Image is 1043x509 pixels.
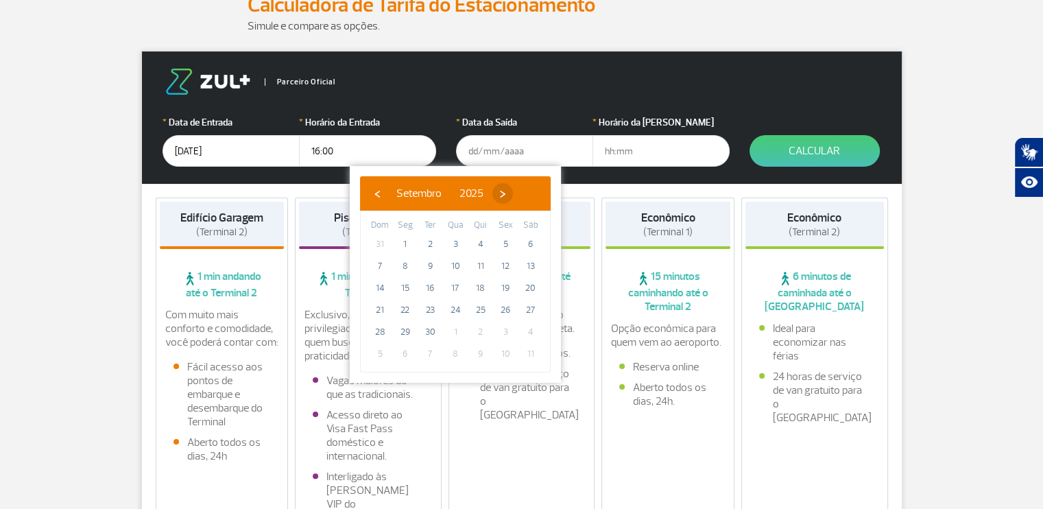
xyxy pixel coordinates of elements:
span: 10 [444,255,466,277]
span: 29 [394,321,416,343]
span: (Terminal 2) [789,226,840,239]
span: Setembro [396,187,442,200]
span: 7 [369,255,391,277]
span: 6 minutos de caminhada até o [GEOGRAPHIC_DATA] [745,270,884,313]
button: ‹ [367,183,387,204]
span: 6 [520,233,542,255]
span: 21 [369,299,391,321]
th: weekday [518,218,543,233]
strong: Econômico [641,211,695,225]
span: 27 [520,299,542,321]
button: › [492,183,513,204]
span: 22 [394,299,416,321]
strong: Piso Premium [334,211,402,225]
span: 2025 [459,187,483,200]
button: Abrir recursos assistivos. [1014,167,1043,198]
th: weekday [418,218,443,233]
th: weekday [368,218,393,233]
p: Exclusivo, com localização privilegiada e ideal para quem busca conforto e praticidade. [304,308,432,363]
span: 13 [520,255,542,277]
span: 14 [369,277,391,299]
span: 2 [419,233,441,255]
button: Calcular [750,135,880,167]
span: 1 min andando até o Terminal 2 [299,270,437,300]
span: 4 [520,321,542,343]
li: Aberto todos os dias, 24h [173,436,271,463]
span: 11 [470,255,492,277]
label: Data de Entrada [163,115,300,130]
th: weekday [443,218,468,233]
span: 1 [394,233,416,255]
input: dd/mm/aaaa [456,135,593,167]
span: 25 [470,299,492,321]
span: 3 [494,321,516,343]
span: (Terminal 1) [643,226,693,239]
p: Com muito mais conforto e comodidade, você poderá contar com: [165,308,279,349]
span: 5 [369,343,391,365]
span: 7 [419,343,441,365]
p: Simule e compare as opções. [248,18,796,34]
span: 1 min andando até o Terminal 2 [160,270,285,300]
input: hh:mm [592,135,730,167]
strong: Econômico [787,211,841,225]
li: Ideal para economizar nas férias [759,322,870,363]
th: weekday [393,218,418,233]
li: Fácil acesso aos pontos de embarque e desembarque do Terminal [173,360,271,429]
span: 11 [520,343,542,365]
li: Vagas maiores do que as tradicionais. [313,374,424,401]
li: Acesso direto ao Visa Fast Pass doméstico e internacional. [313,408,424,463]
span: 9 [470,343,492,365]
span: 26 [494,299,516,321]
span: 15 minutos caminhando até o Terminal 2 [606,270,730,313]
button: Abrir tradutor de língua de sinais. [1014,137,1043,167]
li: Reserva online [619,360,717,374]
li: 24 horas de serviço de van gratuito para o [GEOGRAPHIC_DATA] [466,367,577,422]
span: 8 [394,255,416,277]
li: 24 horas de serviço de van gratuito para o [GEOGRAPHIC_DATA] [759,370,870,425]
input: hh:mm [299,135,436,167]
span: 3 [444,233,466,255]
strong: Edifício Garagem [180,211,263,225]
label: Horário da Entrada [299,115,436,130]
button: Setembro [387,183,451,204]
span: (Terminal 2) [196,226,248,239]
span: 5 [494,233,516,255]
span: 16 [419,277,441,299]
span: 9 [419,255,441,277]
bs-datepicker-navigation-view: ​ ​ ​ [367,185,513,198]
span: 18 [470,277,492,299]
span: 19 [494,277,516,299]
bs-datepicker-container: calendar [350,166,561,383]
span: 10 [494,343,516,365]
span: 8 [444,343,466,365]
label: Horário da [PERSON_NAME] [592,115,730,130]
span: 6 [394,343,416,365]
span: 15 [394,277,416,299]
div: Plugin de acessibilidade da Hand Talk. [1014,137,1043,198]
li: Aberto todos os dias, 24h. [619,381,717,408]
span: 12 [494,255,516,277]
span: 28 [369,321,391,343]
span: Parceiro Oficial [265,78,335,86]
img: logo-zul.png [163,69,253,95]
p: Opção econômica para quem vem ao aeroporto. [611,322,725,349]
label: Data da Saída [456,115,593,130]
span: 17 [444,277,466,299]
span: 24 [444,299,466,321]
span: 23 [419,299,441,321]
span: 2 [470,321,492,343]
span: 4 [470,233,492,255]
span: 20 [520,277,542,299]
th: weekday [493,218,518,233]
span: 30 [419,321,441,343]
input: dd/mm/aaaa [163,135,300,167]
th: weekday [468,218,493,233]
button: 2025 [451,183,492,204]
span: 31 [369,233,391,255]
span: 1 [444,321,466,343]
span: (Terminal 2) [342,226,394,239]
